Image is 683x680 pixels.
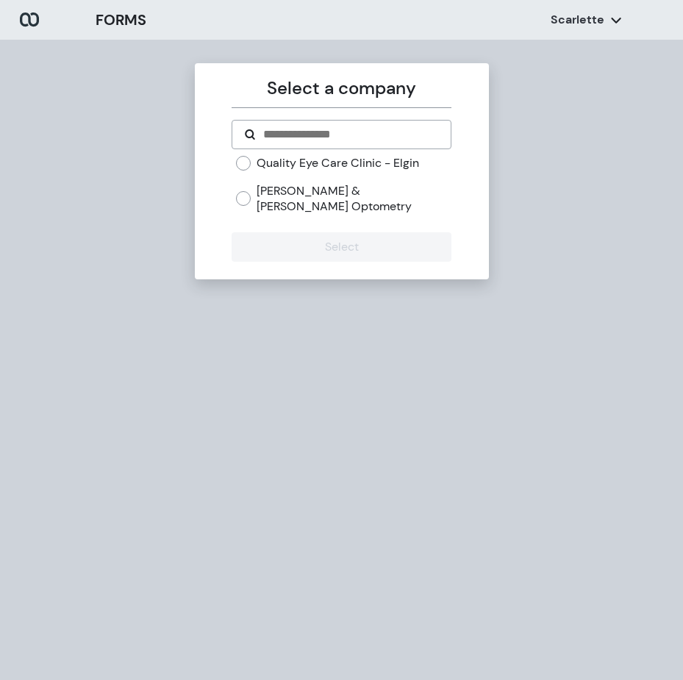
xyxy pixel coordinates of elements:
[262,126,439,143] input: Search
[257,155,419,171] label: Quality Eye Care Clinic - Elgin
[257,183,451,215] label: [PERSON_NAME] & [PERSON_NAME] Optometry
[232,75,451,101] p: Select a company
[232,232,451,262] button: Select
[551,12,604,28] p: Scarlette
[96,9,146,31] h3: FORMS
